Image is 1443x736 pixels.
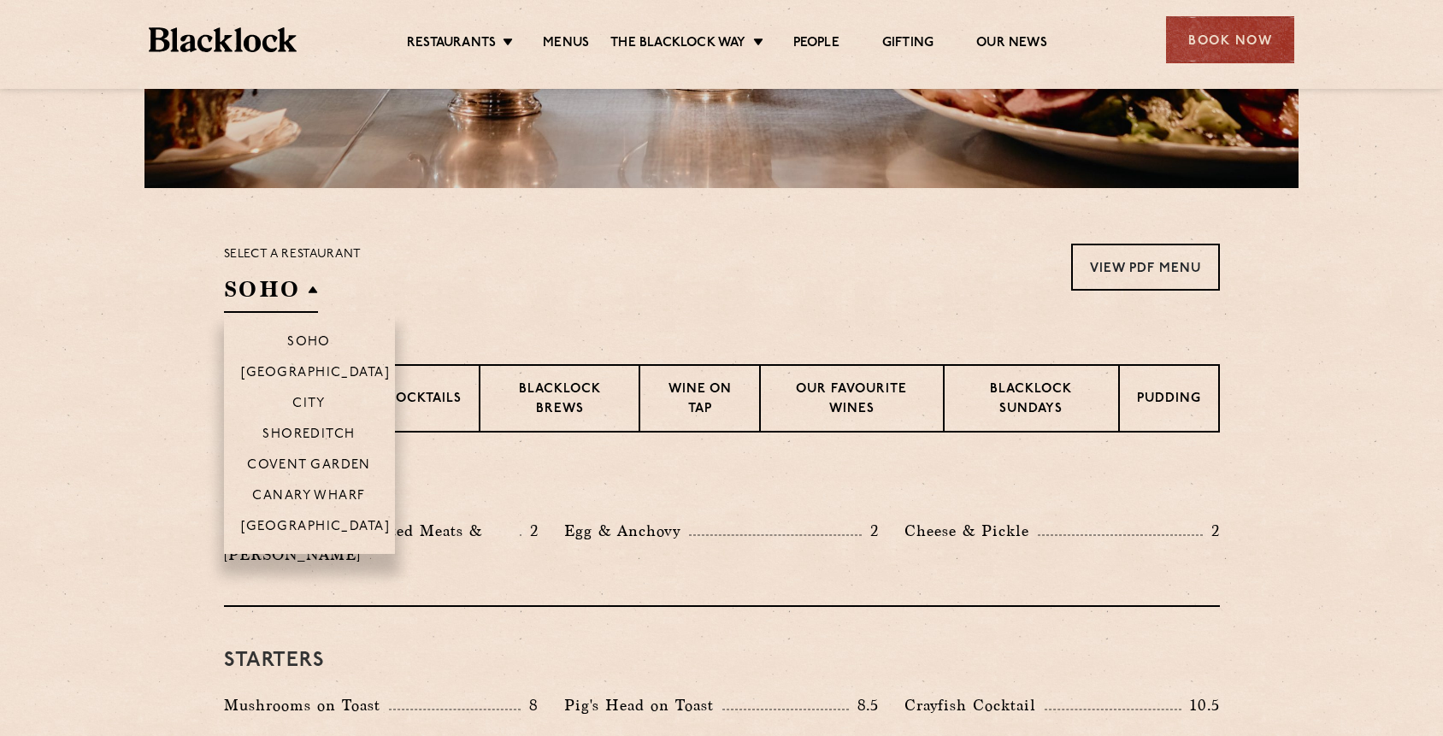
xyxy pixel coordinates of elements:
[564,693,722,717] p: Pig's Head on Toast
[224,274,318,313] h2: SOHO
[1166,16,1294,63] div: Book Now
[224,650,1220,672] h3: Starters
[292,397,326,414] p: City
[407,35,496,54] a: Restaurants
[1137,390,1201,411] p: Pudding
[543,35,589,54] a: Menus
[1181,694,1219,716] p: 10.5
[1071,244,1220,291] a: View PDF Menu
[904,519,1038,543] p: Cheese & Pickle
[224,693,389,717] p: Mushrooms on Toast
[904,693,1045,717] p: Crayfish Cocktail
[564,519,689,543] p: Egg & Anchovy
[882,35,934,54] a: Gifting
[849,694,880,716] p: 8.5
[241,366,391,383] p: [GEOGRAPHIC_DATA]
[862,520,879,542] p: 2
[521,520,539,542] p: 2
[241,520,391,537] p: [GEOGRAPHIC_DATA]
[610,35,745,54] a: The Blacklock Way
[976,35,1047,54] a: Our News
[962,380,1100,421] p: Blacklock Sundays
[498,380,622,421] p: Blacklock Brews
[224,475,1220,498] h3: Pre Chop Bites
[149,27,297,52] img: BL_Textured_Logo-footer-cropped.svg
[793,35,839,54] a: People
[521,694,539,716] p: 8
[287,335,331,352] p: Soho
[247,458,371,475] p: Covent Garden
[778,380,926,421] p: Our favourite wines
[262,427,356,445] p: Shoreditch
[657,380,741,421] p: Wine on Tap
[1203,520,1220,542] p: 2
[224,244,362,266] p: Select a restaurant
[252,489,365,506] p: Canary Wharf
[386,390,462,411] p: Cocktails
